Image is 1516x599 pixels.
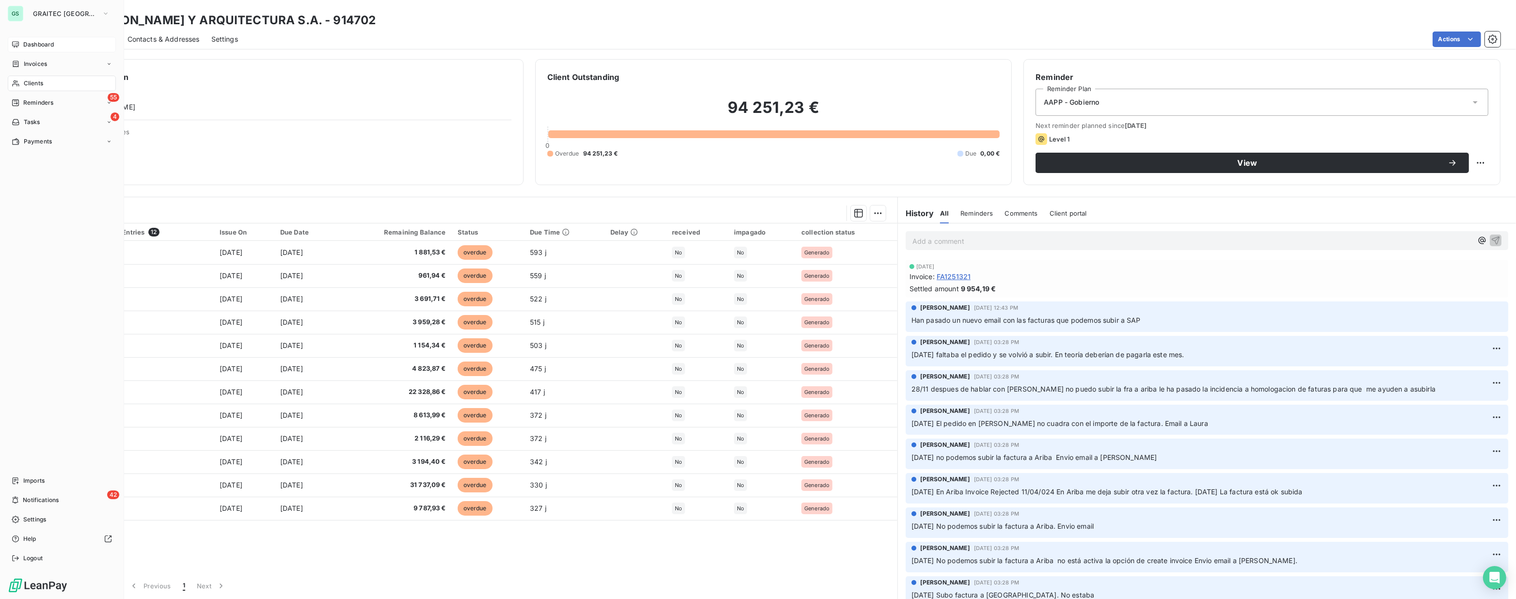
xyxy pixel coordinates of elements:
[1049,135,1069,143] span: Level 1
[343,248,446,257] span: 1 881,53 €
[804,482,830,488] span: Generado
[555,149,579,158] span: Overdue
[177,576,191,596] button: 1
[675,412,682,418] span: No
[458,268,493,283] span: overdue
[85,12,376,29] h3: [PERSON_NAME] Y ARQUITECTURA S.A. - 914702
[24,60,47,68] span: Invoices
[920,544,970,552] span: [PERSON_NAME]
[910,284,959,294] span: Settled amount
[737,296,744,302] span: No
[280,364,303,373] span: [DATE]
[920,509,970,518] span: [PERSON_NAME]
[920,407,970,415] span: [PERSON_NAME]
[1483,566,1506,589] div: Open Intercom Messenger
[1047,159,1448,167] span: View
[737,343,744,348] span: No
[974,408,1019,414] span: [DATE] 03:28 PM
[280,457,303,466] span: [DATE]
[108,93,119,102] span: 55
[530,295,546,303] span: 522 j
[148,228,159,236] span: 12
[280,388,303,396] span: [DATE]
[280,228,332,236] div: Due Date
[737,505,744,511] span: No
[458,292,493,306] span: overdue
[610,228,660,236] div: Delay
[530,411,546,419] span: 372 j
[911,488,1303,496] span: [DATE] En Ariba Invoice Rejected 11/04/024 En Ariba me deja subir otra vez la factura. [DATE] La ...
[8,37,116,52] a: Dashboard
[343,504,446,513] span: 9 787,93 €
[804,319,830,325] span: Generado
[458,362,493,376] span: overdue
[965,149,976,158] span: Due
[911,522,1094,530] span: [DATE] No podemos subir la factura a Ariba. Envio email
[530,504,546,512] span: 327 j
[974,545,1019,551] span: [DATE] 03:28 PM
[910,271,935,282] span: Invoice :
[211,34,238,44] span: Settings
[920,475,970,484] span: [PERSON_NAME]
[8,512,116,527] a: Settings
[675,389,682,395] span: No
[804,250,830,255] span: Generado
[280,271,303,280] span: [DATE]
[458,315,493,330] span: overdue
[458,338,493,353] span: overdue
[23,535,36,543] span: Help
[8,578,68,593] img: Logo LeanPay
[33,10,98,17] span: GRAITEC [GEOGRAPHIC_DATA]
[343,364,446,374] span: 4 823,87 €
[343,317,446,327] span: 3 959,28 €
[737,319,744,325] span: No
[920,578,970,587] span: [PERSON_NAME]
[530,364,546,373] span: 475 j
[23,98,53,107] span: Reminders
[23,515,46,524] span: Settings
[23,40,54,49] span: Dashboard
[458,455,493,469] span: overdue
[8,114,116,130] a: 4Tasks
[911,385,1436,393] span: 28/11 despues de hablar con [PERSON_NAME] no puedo subir la fra a ariba le ha pasado la incidenci...
[8,56,116,72] a: Invoices
[530,481,547,489] span: 330 j
[530,271,546,280] span: 559 j
[183,581,185,591] span: 1
[737,482,744,488] span: No
[530,341,546,349] span: 503 j
[24,118,40,126] span: Tasks
[343,228,446,236] div: Remaining Balance
[8,95,116,110] a: 55Reminders
[343,271,446,281] span: 961,94 €
[804,436,830,441] span: Generado
[8,531,116,547] a: Help
[280,411,303,419] span: [DATE]
[280,434,303,442] span: [DATE]
[128,34,200,44] span: Contacts & Addresses
[911,591,1095,599] span: [DATE] Subo factura a [GEOGRAPHIC_DATA]. No estaba
[220,388,242,396] span: [DATE]
[737,459,744,465] span: No
[974,476,1019,482] span: [DATE] 03:28 PM
[59,71,511,83] h6: Client information
[220,457,242,466] span: [DATE]
[675,296,682,302] span: No
[911,316,1141,324] span: Han pasado un nuevo email con las facturas que podemos subir a SAP
[458,385,493,399] span: overdue
[220,295,242,303] span: [DATE]
[940,209,949,217] span: All
[974,374,1019,379] span: [DATE] 03:28 PM
[804,343,830,348] span: Generado
[1036,153,1469,173] button: View
[974,305,1018,311] span: [DATE] 12:43 PM
[675,366,682,372] span: No
[78,128,511,142] span: Client Properties
[280,318,303,326] span: [DATE]
[220,271,242,280] span: [DATE]
[911,453,1157,461] span: [DATE] no podemos subir la factura a Ariba Envio email a [PERSON_NAME]
[1044,97,1099,107] span: AAPP - Gobierno
[1005,209,1038,217] span: Comments
[343,294,446,304] span: 3 691,71 €
[1036,122,1488,129] span: Next reminder planned since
